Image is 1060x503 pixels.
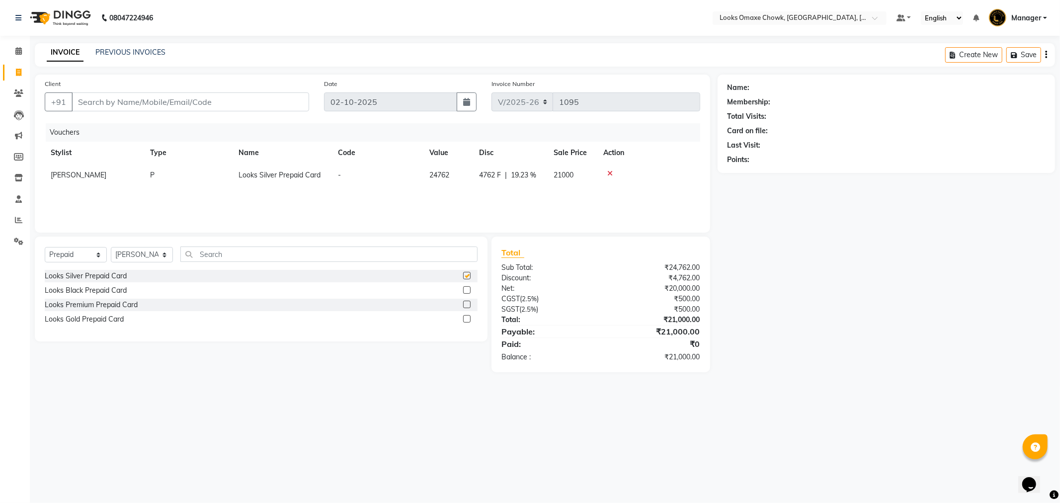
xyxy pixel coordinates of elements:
img: logo [25,4,93,32]
span: 19.23 % [511,170,536,180]
div: Discount: [494,273,601,283]
th: Disc [473,142,548,164]
div: Looks Black Prepaid Card [45,285,127,296]
span: Total [501,248,524,258]
div: Sub Total: [494,262,601,273]
span: SGST [501,305,519,314]
div: Points: [728,155,750,165]
div: ₹500.00 [601,304,708,315]
b: 08047224946 [109,4,153,32]
a: INVOICE [47,44,83,62]
span: 21000 [554,170,573,179]
div: Card on file: [728,126,768,136]
div: ₹20,000.00 [601,283,708,294]
span: CGST [501,294,520,303]
span: | [505,170,507,180]
label: Invoice Number [491,80,535,88]
span: 2.5% [522,295,537,303]
div: Last Visit: [728,140,761,151]
span: - [338,170,341,179]
div: Payable: [494,326,601,337]
div: Looks Gold Prepaid Card [45,314,124,325]
span: [PERSON_NAME] [51,170,106,179]
th: Name [233,142,332,164]
span: Manager [1011,13,1041,23]
span: Looks Silver Prepaid Card [239,170,321,179]
button: Save [1006,47,1041,63]
div: ₹500.00 [601,294,708,304]
div: ₹21,000.00 [601,315,708,325]
a: PREVIOUS INVOICES [95,48,165,57]
div: Looks Premium Prepaid Card [45,300,138,310]
div: Looks Silver Prepaid Card [45,271,127,281]
img: Manager [989,9,1006,26]
iframe: chat widget [1018,463,1050,493]
th: Value [423,142,473,164]
label: Client [45,80,61,88]
div: Balance : [494,352,601,362]
th: Sale Price [548,142,597,164]
td: P [144,164,233,186]
th: Code [332,142,423,164]
span: 2.5% [521,305,536,313]
th: Type [144,142,233,164]
button: +91 [45,92,73,111]
div: ₹21,000.00 [601,352,708,362]
div: Net: [494,283,601,294]
button: Create New [945,47,1002,63]
th: Stylist [45,142,144,164]
th: Action [597,142,700,164]
div: ₹0 [601,338,708,350]
input: Search [180,247,478,262]
div: Paid: [494,338,601,350]
div: ( ) [494,294,601,304]
div: Vouchers [46,123,708,142]
div: ₹4,762.00 [601,273,708,283]
div: Membership: [728,97,771,107]
div: Name: [728,83,750,93]
div: Total Visits: [728,111,767,122]
div: Total: [494,315,601,325]
label: Date [324,80,337,88]
div: ₹24,762.00 [601,262,708,273]
div: ( ) [494,304,601,315]
input: Search by Name/Mobile/Email/Code [72,92,309,111]
span: 24762 [429,170,449,179]
div: ₹21,000.00 [601,326,708,337]
span: 4762 F [479,170,501,180]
